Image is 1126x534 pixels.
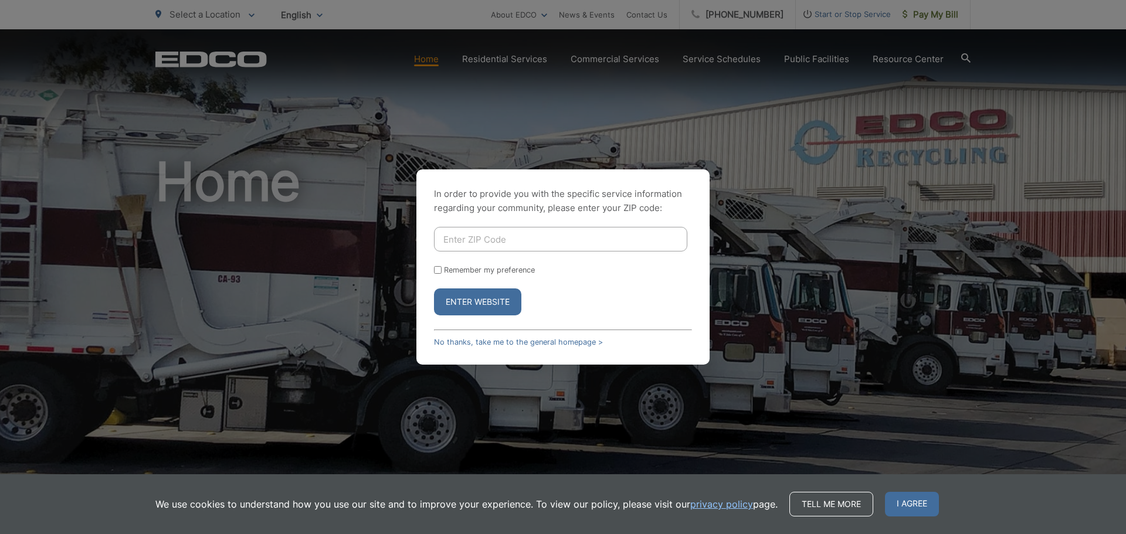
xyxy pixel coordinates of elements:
[434,187,692,215] p: In order to provide you with the specific service information regarding your community, please en...
[155,497,778,511] p: We use cookies to understand how you use our site and to improve your experience. To view our pol...
[444,266,535,274] label: Remember my preference
[690,497,753,511] a: privacy policy
[434,288,521,315] button: Enter Website
[434,227,687,251] input: Enter ZIP Code
[885,492,939,516] span: I agree
[434,338,603,346] a: No thanks, take me to the general homepage >
[789,492,873,516] a: Tell me more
